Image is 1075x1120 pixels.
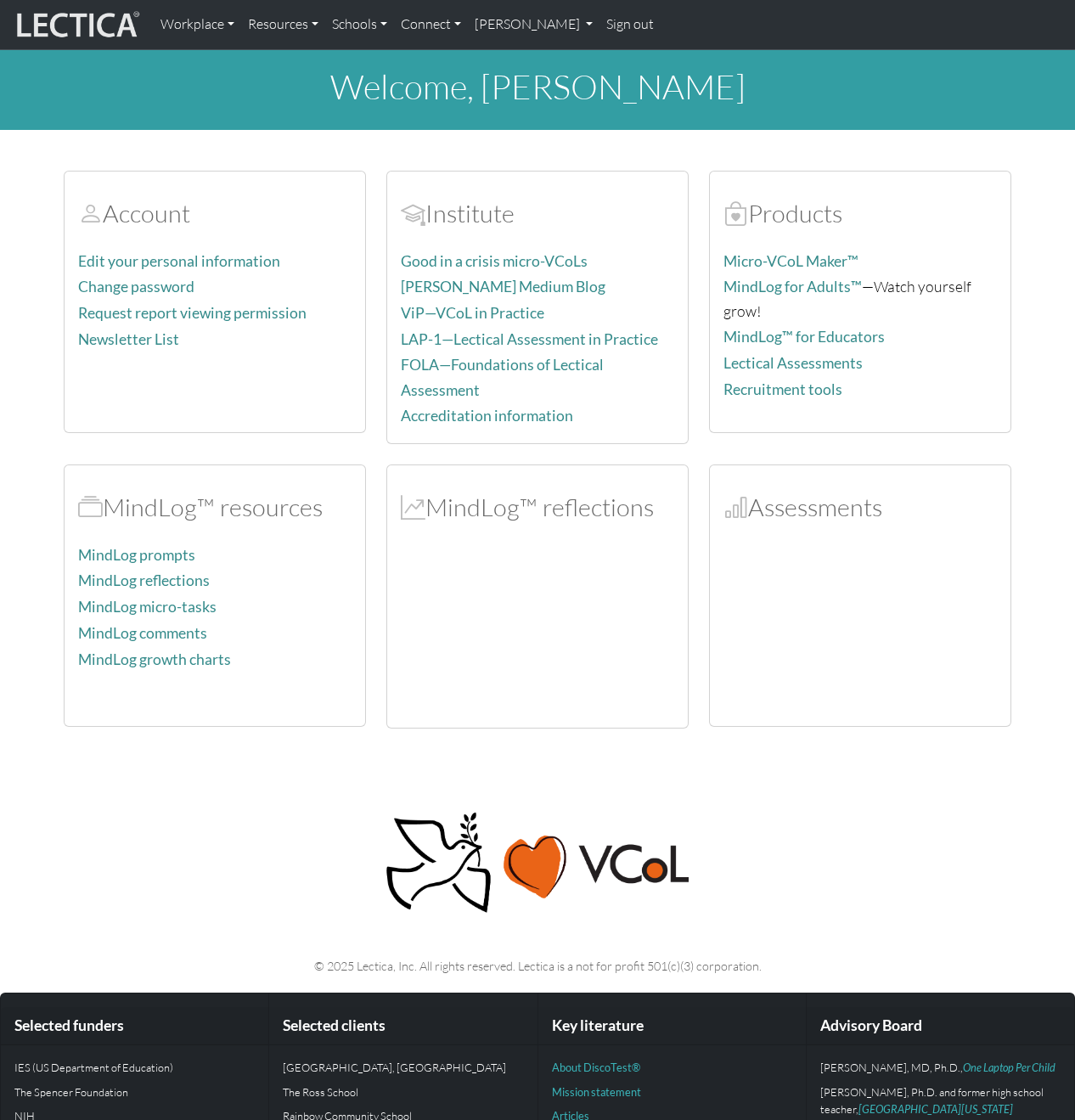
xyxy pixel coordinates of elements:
[14,1083,255,1100] p: The Spencer Foundation
[723,198,748,228] span: Products
[78,598,217,616] a: MindLog micro-tasks
[401,492,425,522] span: MindLog
[78,278,194,295] a: Change password
[963,1061,1055,1074] a: One Laptop Per Child
[723,252,858,270] a: Micro-VCoL Maker™
[78,624,207,642] a: MindLog comments
[858,1102,1013,1116] a: [GEOGRAPHIC_DATA][US_STATE]
[468,7,599,42] a: [PERSON_NAME]
[401,492,674,522] h2: MindLog™ reflections
[723,278,862,295] a: MindLog for Adults™
[394,7,468,42] a: Connect
[723,328,885,346] a: MindLog™ for Educators
[381,810,694,916] img: Peace, love, VCoL
[78,546,195,564] a: MindLog prompts
[723,199,997,228] h2: Products
[283,1059,523,1076] p: [GEOGRAPHIC_DATA], [GEOGRAPHIC_DATA]
[154,7,241,42] a: Workplace
[401,356,604,398] a: FOLA—Foundations of Lectical Assessment
[78,252,280,270] a: Edit your personal information
[599,7,661,42] a: Sign out
[723,380,842,398] a: Recruitment tools
[401,278,605,295] a: [PERSON_NAME] Medium Blog
[723,492,748,522] span: Assessments
[241,7,325,42] a: Resources
[401,252,588,270] a: Good in a crisis micro-VCoLs
[78,492,103,522] span: MindLog™ resources
[283,1083,523,1100] p: The Ross School
[78,199,352,228] h2: Account
[78,330,179,348] a: Newsletter List
[820,1083,1061,1118] p: [PERSON_NAME], Ph.D. and former high school teacher,
[1,1007,268,1045] div: Selected funders
[401,304,544,322] a: ViP—VCoL in Practice
[78,571,210,589] a: MindLog reflections
[723,274,997,323] p: —Watch yourself grow!
[401,198,425,228] span: Account
[723,492,997,522] h2: Assessments
[325,7,394,42] a: Schools
[552,1061,640,1074] a: About DiscoTest®
[552,1085,641,1099] a: Mission statement
[78,304,307,322] a: Request report viewing permission
[723,354,863,372] a: Lectical Assessments
[14,1059,255,1076] p: IES (US Department of Education)
[78,650,231,668] a: MindLog growth charts
[78,492,352,522] h2: MindLog™ resources
[401,407,573,425] a: Accreditation information
[269,1007,537,1045] div: Selected clients
[78,198,103,228] span: Account
[64,956,1011,976] p: © 2025 Lectica, Inc. All rights reserved. Lectica is a not for profit 501(c)(3) corporation.
[820,1059,1061,1076] p: [PERSON_NAME], MD, Ph.D.,
[401,199,674,228] h2: Institute
[538,1007,806,1045] div: Key literature
[401,330,658,348] a: LAP-1—Lectical Assessment in Practice
[807,1007,1074,1045] div: Advisory Board
[13,8,140,41] img: lecticalive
